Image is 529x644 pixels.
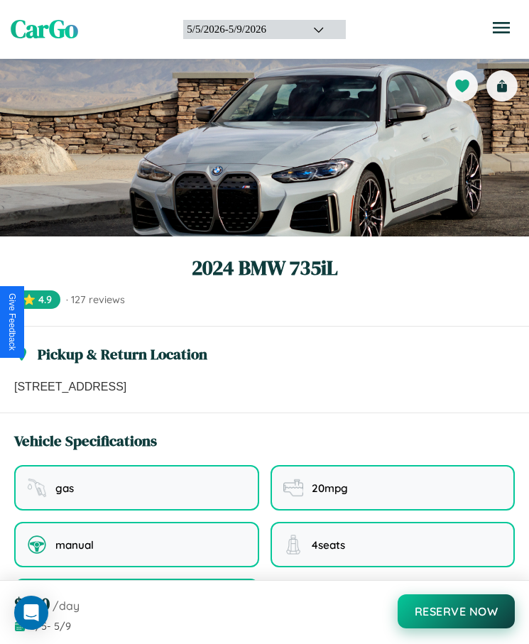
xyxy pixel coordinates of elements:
[14,430,157,451] h3: Vehicle Specifications
[312,481,348,495] span: 20 mpg
[398,594,516,628] button: Reserve Now
[283,478,303,498] img: fuel efficiency
[11,12,78,46] span: CarGo
[14,378,515,395] p: [STREET_ADDRESS]
[14,253,515,282] h1: 2024 BMW 735iL
[7,293,17,351] div: Give Feedback
[38,344,207,364] h3: Pickup & Return Location
[14,596,48,630] div: Open Intercom Messenger
[283,535,303,555] img: seating
[55,481,74,495] span: gas
[30,620,71,633] span: 5 / 5 - 5 / 9
[55,538,94,552] span: manual
[66,293,125,306] span: · 127 reviews
[14,290,60,309] span: ⭐ 4.9
[27,478,47,498] img: fuel type
[14,592,50,616] span: $ 200
[312,538,345,552] span: 4 seats
[187,23,295,36] div: 5 / 5 / 2026 - 5 / 9 / 2026
[53,599,80,613] span: /day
